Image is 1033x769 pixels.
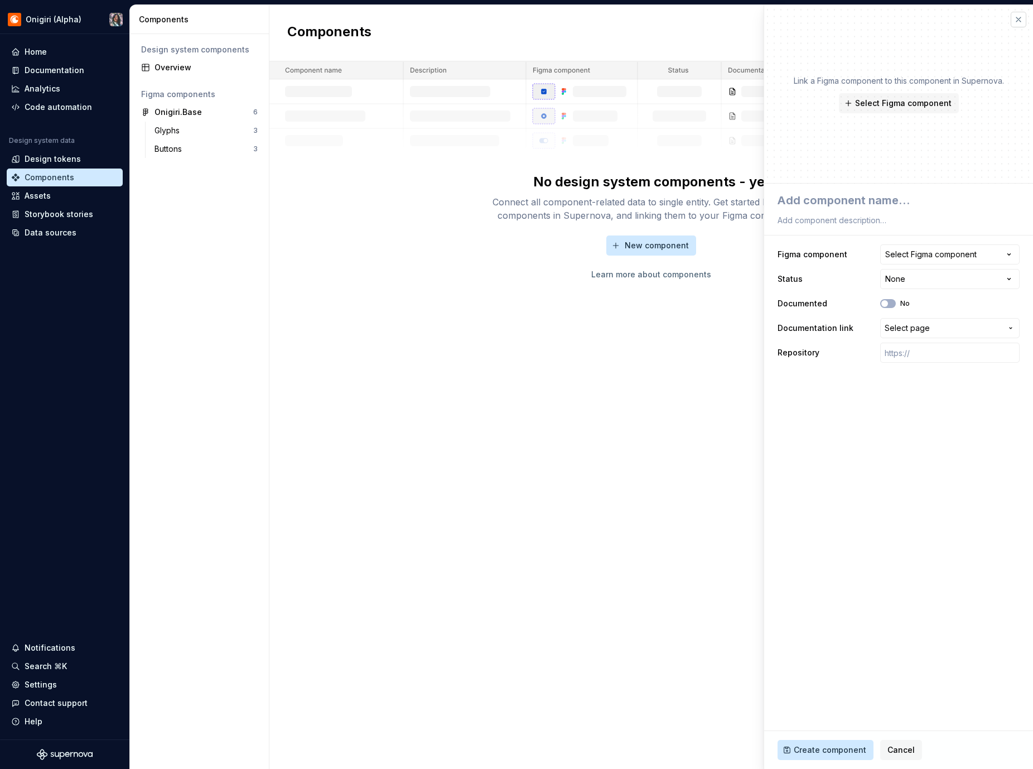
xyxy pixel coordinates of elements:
[591,269,711,280] a: Learn more about components
[7,169,123,186] a: Components
[25,83,60,94] div: Analytics
[137,103,262,121] a: Onigiri.Base6
[253,126,258,135] div: 3
[25,153,81,165] div: Design tokens
[885,249,977,260] div: Select Figma component
[25,227,76,238] div: Data sources
[137,59,262,76] a: Overview
[155,125,184,136] div: Glyphs
[885,323,930,334] span: Select page
[253,145,258,153] div: 3
[155,143,186,155] div: Buttons
[855,98,952,109] span: Select Figma component
[7,205,123,223] a: Storybook stories
[139,14,264,25] div: Components
[606,235,696,256] button: New component
[150,140,262,158] a: Buttons3
[625,240,689,251] span: New component
[2,7,127,31] button: Onigiri (Alpha)Susan Lin
[7,224,123,242] a: Data sources
[7,639,123,657] button: Notifications
[794,744,866,756] span: Create component
[7,150,123,168] a: Design tokens
[141,89,258,100] div: Figma components
[25,172,74,183] div: Components
[7,657,123,675] button: Search ⌘K
[533,173,770,191] div: No design system components - yet
[778,347,819,358] label: Repository
[25,65,84,76] div: Documentation
[473,195,830,222] div: Connect all component-related data to single entity. Get started by creating components in Supern...
[7,676,123,694] a: Settings
[7,713,123,730] button: Help
[880,740,922,760] button: Cancel
[778,298,827,309] label: Documented
[8,13,21,26] img: 25dd04c0-9bb6-47b6-936d-a9571240c086.png
[839,93,959,113] button: Select Figma component
[25,661,67,672] div: Search ⌘K
[26,14,81,25] div: Onigiri (Alpha)
[778,249,847,260] label: Figma component
[880,318,1020,338] button: Select page
[778,740,873,760] button: Create component
[7,43,123,61] a: Home
[25,209,93,220] div: Storybook stories
[25,698,88,709] div: Contact support
[25,102,92,113] div: Code automation
[7,694,123,712] button: Contact support
[109,13,123,26] img: Susan Lin
[900,299,910,308] label: No
[25,716,42,727] div: Help
[9,136,75,145] div: Design system data
[880,244,1020,265] button: Select Figma component
[155,107,202,118] div: Onigiri.Base
[778,273,803,285] label: Status
[150,122,262,140] a: Glyphs3
[25,190,51,201] div: Assets
[155,62,258,73] div: Overview
[7,80,123,98] a: Analytics
[887,744,915,756] span: Cancel
[880,343,1020,363] input: https://
[794,75,1004,86] p: Link a Figma component to this component in Supernova.
[287,23,371,43] h2: Components
[25,679,57,690] div: Settings
[7,98,123,116] a: Code automation
[37,749,93,760] svg: Supernova Logo
[141,44,258,55] div: Design system components
[7,61,123,79] a: Documentation
[25,46,47,57] div: Home
[778,323,853,334] label: Documentation link
[253,108,258,117] div: 6
[7,187,123,205] a: Assets
[25,642,75,653] div: Notifications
